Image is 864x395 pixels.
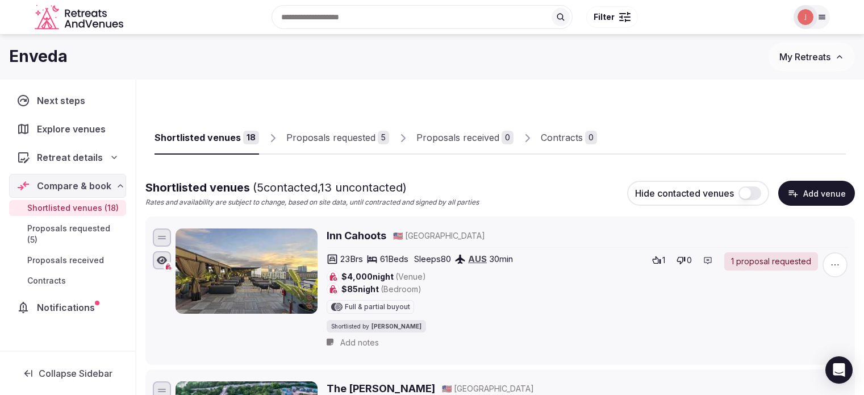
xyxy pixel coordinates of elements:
[585,131,597,144] div: 0
[586,6,638,28] button: Filter
[37,122,110,136] span: Explore venues
[414,253,451,265] span: Sleeps 80
[340,337,379,348] span: Add notes
[541,122,597,155] a: Contracts0
[9,252,126,268] a: Proposals received
[145,198,479,207] p: Rates and availability are subject to change, based on site data, until contracted and signed by ...
[155,131,241,144] div: Shortlisted venues
[649,252,669,268] button: 1
[9,200,126,216] a: Shortlisted venues (18)
[798,9,813,25] img: Joanna Asiukiewicz
[9,89,126,113] a: Next steps
[145,181,407,194] span: Shortlisted venues
[27,255,104,266] span: Proposals received
[27,202,119,214] span: Shortlisted venues (18)
[341,284,421,295] span: $85 night
[393,230,403,242] button: 🇺🇸
[35,5,126,30] a: Visit the homepage
[673,252,695,268] button: 0
[37,94,90,107] span: Next steps
[9,45,68,68] h1: Enveda
[778,181,855,206] button: Add venue
[393,231,403,240] span: 🇺🇸
[416,131,499,144] div: Proposals received
[442,384,452,393] span: 🇺🇸
[381,284,421,294] span: (Bedroom)
[35,5,126,30] svg: Retreats and Venues company logo
[327,228,386,243] a: Inn Cahoots
[489,253,513,265] span: 30 min
[769,43,855,71] button: My Retreats
[405,230,485,242] span: [GEOGRAPHIC_DATA]
[395,272,426,281] span: (Venue)
[9,361,126,386] button: Collapse Sidebar
[286,131,375,144] div: Proposals requested
[9,221,126,248] a: Proposals requested (5)
[724,252,818,271] a: 1 proposal requested
[243,131,259,144] div: 18
[380,253,408,265] span: 61 Beds
[687,255,692,266] span: 0
[37,301,99,314] span: Notifications
[416,122,514,155] a: Proposals received0
[378,131,389,144] div: 5
[327,320,426,332] div: Shortlisted by
[37,151,103,164] span: Retreat details
[502,131,514,144] div: 0
[27,275,66,286] span: Contracts
[9,273,126,289] a: Contracts
[662,255,665,266] span: 1
[155,122,259,155] a: Shortlisted venues18
[9,296,126,319] a: Notifications
[594,11,615,23] span: Filter
[454,383,534,394] span: [GEOGRAPHIC_DATA]
[9,117,126,141] a: Explore venues
[635,188,734,199] span: Hide contacted venues
[341,271,426,282] span: $4,000 night
[176,228,318,314] img: Inn Cahoots
[37,179,111,193] span: Compare & book
[286,122,389,155] a: Proposals requested5
[345,303,410,310] span: Full & partial buyout
[27,223,122,246] span: Proposals requested (5)
[541,131,583,144] div: Contracts
[825,356,853,384] div: Open Intercom Messenger
[253,181,407,194] span: ( 5 contacted, 13 uncontacted)
[39,368,112,379] span: Collapse Sidebar
[372,322,421,330] span: [PERSON_NAME]
[340,253,363,265] span: 23 Brs
[779,51,830,63] span: My Retreats
[468,253,487,264] a: AUS
[442,383,452,394] button: 🇺🇸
